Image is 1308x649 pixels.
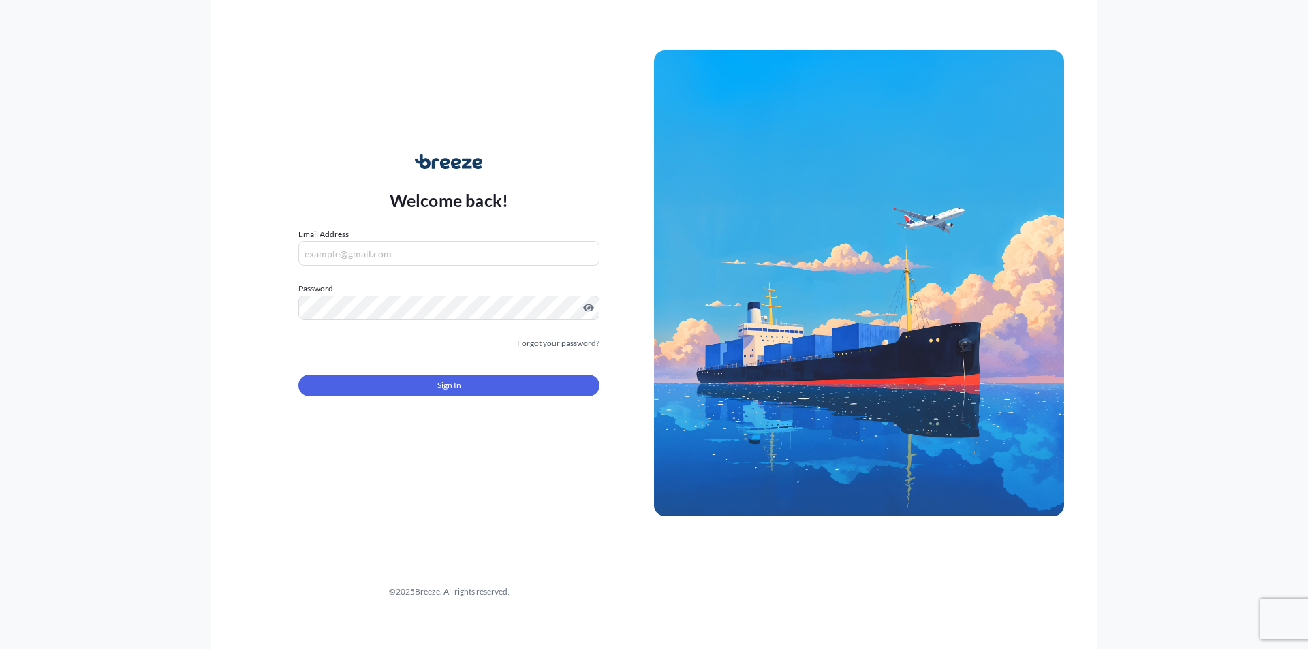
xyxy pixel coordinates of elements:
label: Password [298,282,599,296]
p: Welcome back! [390,189,509,211]
button: Sign In [298,375,599,396]
span: Sign In [437,379,461,392]
input: example@gmail.com [298,241,599,266]
button: Show password [583,302,594,313]
label: Email Address [298,227,349,241]
div: © 2025 Breeze. All rights reserved. [244,585,654,599]
a: Forgot your password? [517,336,599,350]
img: Ship illustration [654,50,1064,516]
